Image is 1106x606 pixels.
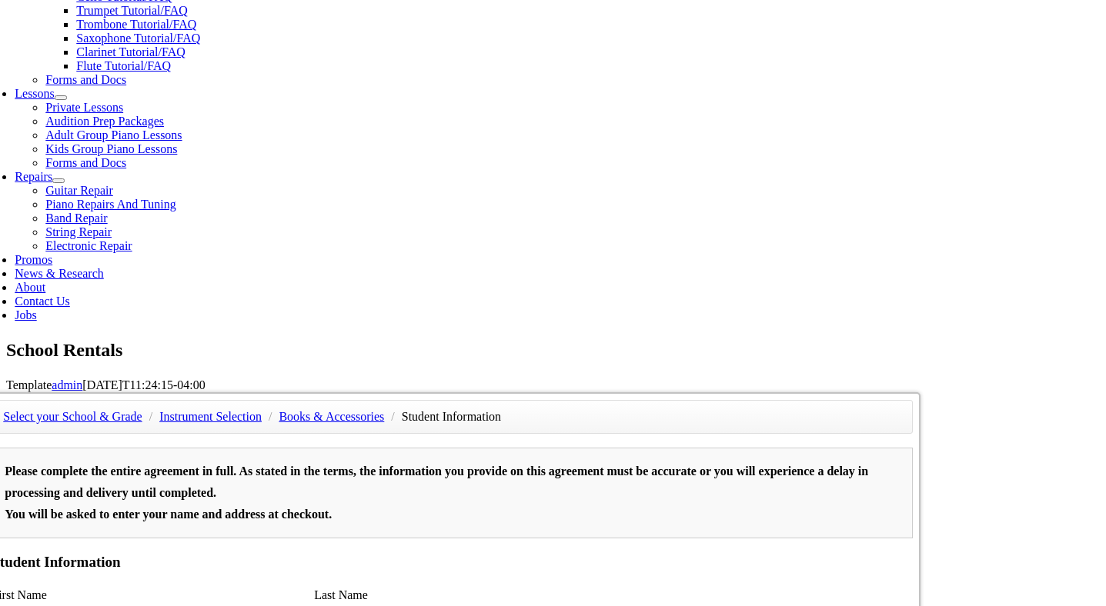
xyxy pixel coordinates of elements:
[15,267,104,280] a: News & Research
[15,170,52,183] a: Repairs
[45,156,126,169] a: Forms and Docs
[265,410,276,423] span: /
[45,198,175,211] a: Piano Repairs And Tuning
[45,115,164,128] a: Audition Prep Packages
[45,101,123,114] a: Private Lessons
[314,584,637,606] li: Last Name
[76,32,200,45] a: Saxophone Tutorial/FAQ
[15,295,70,308] a: Contact Us
[15,253,52,266] a: Promos
[15,87,55,100] a: Lessons
[279,410,384,423] a: Books & Accessories
[159,410,262,423] a: Instrument Selection
[45,142,177,155] a: Kids Group Piano Lessons
[52,178,65,183] button: Open submenu of Repairs
[76,18,196,31] a: Trombone Tutorial/FAQ
[145,410,156,423] span: /
[169,4,192,21] span: of 2
[387,410,398,423] span: /
[55,95,67,100] button: Open submenu of Lessons
[45,128,182,142] a: Adult Group Piano Lessons
[15,281,45,294] a: About
[3,410,142,423] a: Select your School & Grade
[76,59,171,72] a: Flute Tutorial/FAQ
[52,378,82,391] a: admin
[45,73,126,86] a: Forms and Docs
[45,225,112,238] a: String Repair
[45,211,107,225] a: Band Repair
[128,3,169,20] input: Page
[45,184,113,197] a: Guitar Repair
[6,378,52,391] span: Template
[15,308,36,321] a: Jobs
[82,378,205,391] span: [DATE]T11:24:15-04:00
[45,239,132,252] a: Electronic Repair
[439,4,548,20] select: Zoom
[402,406,501,428] li: Student Information
[76,4,187,17] a: Trumpet Tutorial/FAQ
[76,45,185,58] a: Clarinet Tutorial/FAQ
